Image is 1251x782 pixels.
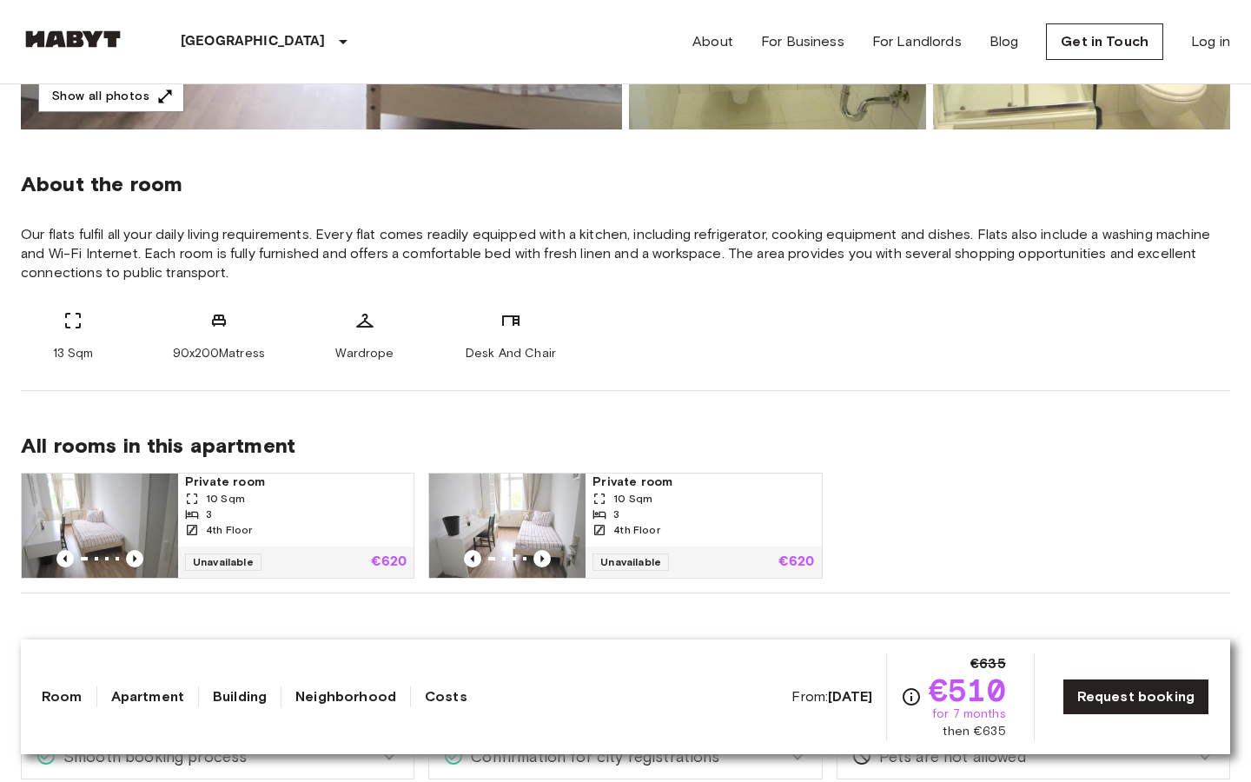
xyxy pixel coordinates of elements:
span: 90x200Matress [173,345,265,362]
svg: Check cost overview for full price breakdown. Please note that discounts apply to new joiners onl... [901,686,922,707]
a: About [692,31,733,52]
span: for 7 months [932,706,1006,723]
span: 10 Sqm [206,491,245,507]
a: Marketing picture of unit DE-01-135-03MPrevious imagePrevious imagePrivate room10 Sqm34th FloorUn... [21,473,414,579]
p: [GEOGRAPHIC_DATA] [181,31,326,52]
a: Building [213,686,267,707]
span: Confirmation for city registrations [464,746,719,768]
a: Apartment [111,686,184,707]
span: From: [791,687,872,706]
span: Desk And Chair [466,345,556,362]
a: Neighborhood [295,686,396,707]
a: Room [42,686,83,707]
span: Private room [185,474,407,491]
button: Previous image [464,550,481,567]
p: €620 [371,555,407,569]
a: Marketing picture of unit DE-01-135-02MPrevious imagePrevious imagePrivate room10 Sqm34th FloorUn... [428,473,822,579]
span: Pets are not allowed [872,746,1026,768]
span: All rooms in this apartment [21,433,1230,459]
a: Blog [990,31,1019,52]
p: €620 [778,555,815,569]
div: Smooth booking process [22,735,414,779]
a: Costs [425,686,467,707]
span: Our flats fulfil all your daily living requirements. Every flat comes readily equipped with a kit... [21,225,1230,282]
img: Habyt [21,30,125,48]
div: Pets are not allowed [837,735,1229,779]
span: 3 [206,507,212,522]
img: Marketing picture of unit DE-01-135-02M [429,474,586,578]
b: [DATE] [828,688,872,705]
button: Previous image [56,550,74,567]
span: €635 [970,653,1006,674]
span: About the room [21,171,1230,197]
button: Show all photos [38,81,184,113]
span: Unavailable [185,553,261,571]
span: then €635 [943,723,1005,740]
a: Get in Touch [1046,23,1163,60]
span: Private room [592,474,814,491]
a: Request booking [1062,679,1209,715]
button: Previous image [533,550,551,567]
span: Unavailable [592,553,669,571]
span: Wardrope [335,345,394,362]
div: Confirmation for city registrations [429,735,821,779]
span: Smooth booking process [56,746,247,768]
span: 13 Sqm [53,345,94,362]
a: For Landlords [872,31,962,52]
img: Marketing picture of unit DE-01-135-03M [22,474,178,578]
span: 4th Floor [613,522,659,538]
span: 4th Floor [206,522,252,538]
span: 3 [613,507,619,522]
span: €510 [929,674,1006,706]
span: 10 Sqm [613,491,652,507]
a: Log in [1191,31,1230,52]
span: Things to know [21,635,1230,661]
button: Previous image [126,550,143,567]
a: For Business [761,31,844,52]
